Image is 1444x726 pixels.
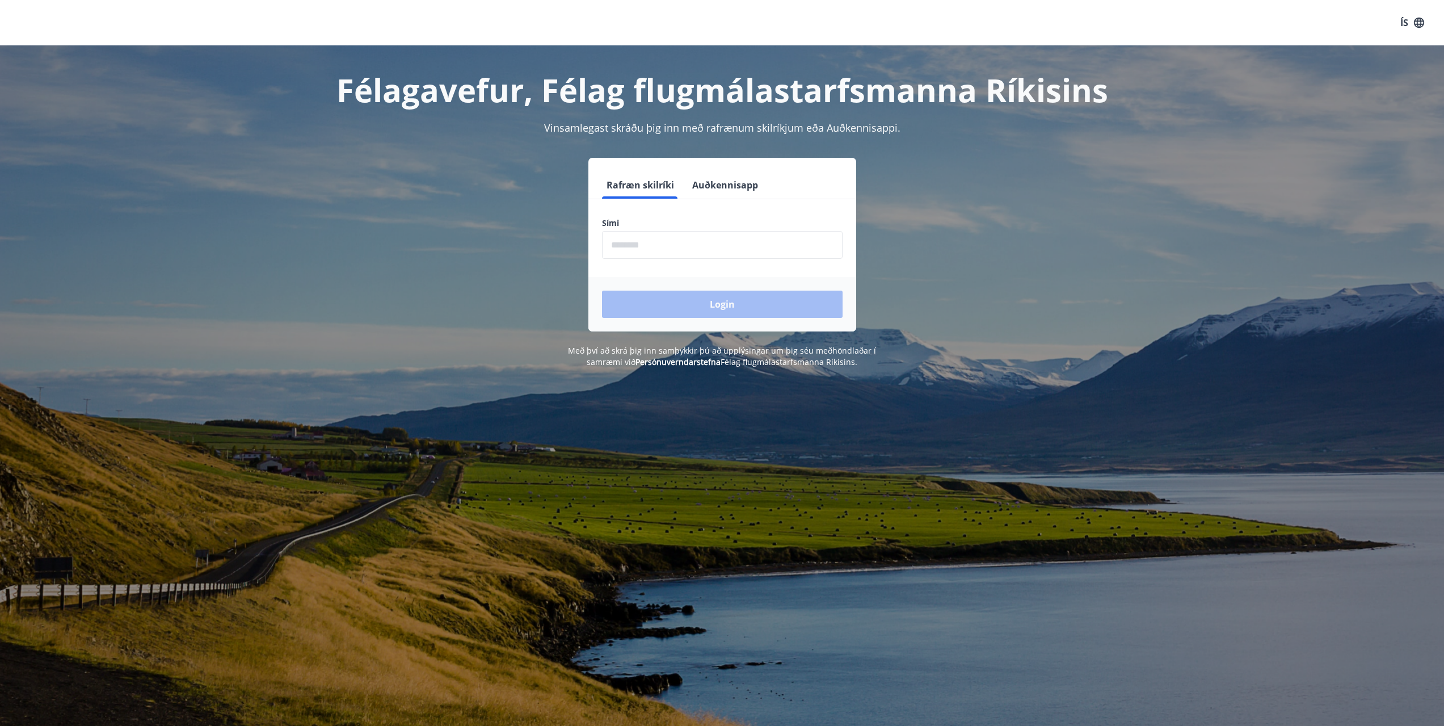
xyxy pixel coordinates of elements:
button: ÍS [1394,12,1430,33]
button: Rafræn skilríki [602,171,679,199]
span: Með því að skrá þig inn samþykkir þú að upplýsingar um þig séu meðhöndlaðar í samræmi við Félag f... [568,345,876,367]
label: Sími [602,217,843,229]
a: Persónuverndarstefna [635,356,721,367]
span: Vinsamlegast skráðu þig inn með rafrænum skilríkjum eða Auðkennisappi. [544,121,900,135]
h1: Félagavefur, Félag flugmálastarfsmanna Ríkisins [327,68,1117,111]
button: Auðkennisapp [688,171,763,199]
